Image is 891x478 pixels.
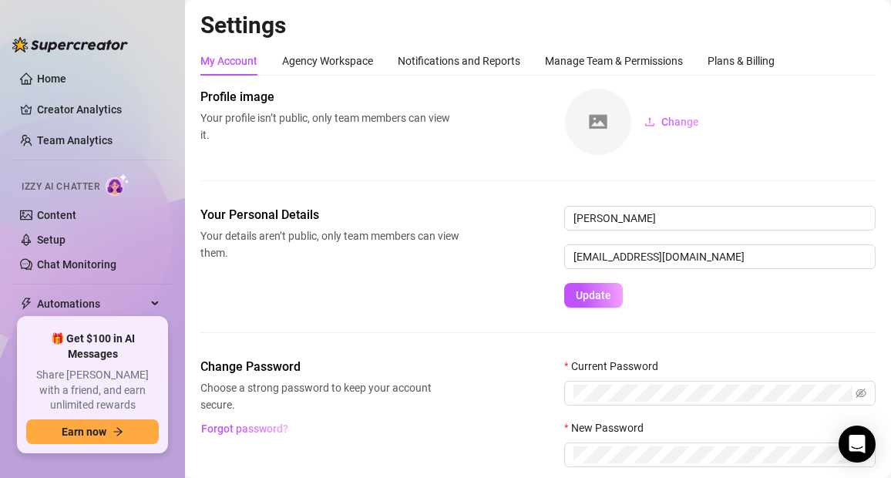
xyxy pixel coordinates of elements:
span: Profile image [200,88,459,106]
span: eye-invisible [856,388,866,399]
img: square-placeholder.png [565,89,631,155]
div: Notifications and Reports [398,52,520,69]
a: Content [37,209,76,221]
input: New Password [573,446,852,463]
span: Forgot password? [201,422,288,435]
span: Automations [37,291,146,316]
div: Plans & Billing [708,52,775,69]
span: arrow-right [113,426,123,437]
input: Enter new email [564,244,876,269]
button: Change [632,109,711,134]
div: My Account [200,52,257,69]
input: Enter name [564,206,876,231]
span: 🎁 Get $100 in AI Messages [26,332,159,362]
a: Home [37,72,66,85]
h2: Settings [200,11,876,40]
span: Your details aren’t public, only team members can view them. [200,227,459,261]
span: upload [644,116,655,127]
label: New Password [564,419,654,436]
label: Current Password [564,358,668,375]
span: Change [661,116,699,128]
img: logo-BBDzfeDw.svg [12,37,128,52]
span: Choose a strong password to keep your account secure. [200,379,459,413]
div: Manage Team & Permissions [545,52,683,69]
a: Chat Monitoring [37,258,116,271]
span: Earn now [62,426,106,438]
a: Creator Analytics [37,97,160,122]
div: Open Intercom Messenger [839,426,876,463]
span: thunderbolt [20,298,32,310]
a: Team Analytics [37,134,113,146]
span: Izzy AI Chatter [22,180,99,194]
button: Update [564,283,623,308]
div: Agency Workspace [282,52,373,69]
img: AI Chatter [106,173,129,196]
input: Current Password [573,385,852,402]
span: Your Personal Details [200,206,459,224]
span: Update [576,289,611,301]
button: Earn nowarrow-right [26,419,159,444]
button: Forgot password? [200,416,288,441]
span: Your profile isn’t public, only team members can view it. [200,109,459,143]
span: Share [PERSON_NAME] with a friend, and earn unlimited rewards [26,368,159,413]
span: Change Password [200,358,459,376]
a: Setup [37,234,66,246]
